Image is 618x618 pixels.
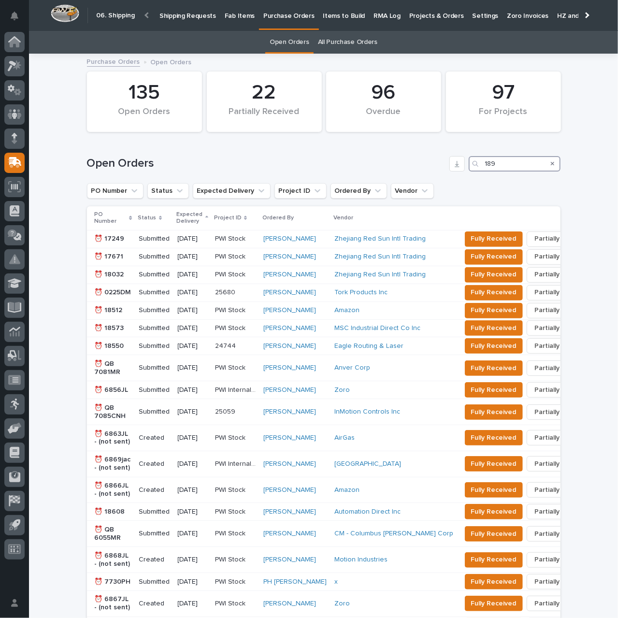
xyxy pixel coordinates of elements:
span: Fully Received [471,406,517,418]
tr: ⏰ 7730PHSubmitted[DATE]PWI StockPWI Stock PH [PERSON_NAME] x Fully ReceivedPartially Received [87,573,615,590]
p: PWI Internal Use [215,384,258,394]
a: [PERSON_NAME] [263,408,316,416]
p: Status [138,213,157,223]
tr: ⏰ 6868JL - (not sent)Created[DATE]PWI StockPWI Stock [PERSON_NAME] Motion Industries Fully Receiv... [87,547,615,573]
p: [DATE] [178,600,207,608]
p: PWI Stock [215,322,247,332]
p: ⏰ 18032 [95,271,131,279]
span: Partially Received [535,554,591,565]
span: Fully Received [471,251,517,262]
a: Automation Direct Inc [334,508,401,516]
button: Fully Received [465,338,523,354]
img: Workspace Logo [51,4,79,22]
p: Ordered By [262,213,294,223]
button: Partially Received [527,404,600,420]
button: Fully Received [465,430,523,446]
span: Fully Received [471,506,517,517]
p: [DATE] [178,408,207,416]
span: Fully Received [471,458,517,470]
span: Partially Received [535,598,591,609]
a: [PERSON_NAME] [263,530,316,538]
a: [PERSON_NAME] [263,235,316,243]
span: Fully Received [471,287,517,298]
a: InMotion Controls Inc [334,408,400,416]
span: Fully Received [471,233,517,244]
button: Fully Received [465,382,523,398]
tr: ⏰ 6866JL - (not sent)Created[DATE]PWI StockPWI Stock [PERSON_NAME] Amazon Fully ReceivedPartially... [87,477,615,503]
button: Fully Received [465,267,523,283]
tr: ⏰ 6856JLSubmitted[DATE]PWI Internal UsePWI Internal Use [PERSON_NAME] Zoro Fully ReceivedPartiall... [87,381,615,399]
a: [PERSON_NAME] [263,288,316,297]
p: [DATE] [178,530,207,538]
button: Partially Received [527,360,600,376]
a: AirGas [334,434,355,442]
p: 25059 [215,406,237,416]
span: Fully Received [471,576,517,588]
a: All Purchase Orders [318,31,377,54]
tr: ⏰ 0225DMSubmitted[DATE]2568025680 [PERSON_NAME] Tork Products Inc Fully ReceivedPartially Received [87,284,615,302]
span: Fully Received [471,554,517,565]
span: Partially Received [535,340,591,352]
p: ⏰ QB 7081MR [95,360,131,376]
p: ⏰ 18608 [95,508,131,516]
button: Partially Received [527,456,600,472]
p: PWI Stock [215,484,247,494]
span: Partially Received [535,432,591,444]
a: x [334,578,338,586]
p: ⏰ 0225DM [95,288,131,297]
a: [GEOGRAPHIC_DATA] [334,460,401,468]
p: ⏰ 17671 [95,253,131,261]
p: PWI Stock [215,251,247,261]
tr: ⏰ 6869jac - (not sent)Created[DATE]PWI Internal UsePWI Internal Use [PERSON_NAME] [GEOGRAPHIC_DAT... [87,451,615,477]
span: Partially Received [535,458,591,470]
p: PWI Stock [215,554,247,564]
tr: ⏰ 6867JL - (not sent)Created[DATE]PWI StockPWI Stock [PERSON_NAME] Zoro Fully ReceivedPartially R... [87,590,615,617]
span: Partially Received [535,304,591,316]
a: [PERSON_NAME] [263,434,316,442]
a: [PERSON_NAME] [263,306,316,315]
span: Partially Received [535,362,591,374]
button: Partially Received [527,504,600,519]
button: Fully Received [465,285,523,301]
p: Submitted [139,364,170,372]
span: Fully Received [471,528,517,540]
span: Partially Received [535,506,591,517]
button: Partially Received [527,338,600,354]
p: Created [139,434,170,442]
button: Partially Received [527,303,600,318]
p: Created [139,600,170,608]
span: Partially Received [535,251,591,262]
a: [PERSON_NAME] [263,460,316,468]
span: Partially Received [535,384,591,396]
button: Fully Received [465,482,523,498]
span: Partially Received [535,233,591,244]
button: Partially Received [527,552,600,568]
span: Partially Received [535,484,591,496]
button: Fully Received [465,360,523,376]
button: Fully Received [465,404,523,420]
p: [DATE] [178,271,207,279]
p: ⏰ QB 7085CNH [95,404,131,420]
p: [DATE] [178,486,207,494]
tr: ⏰ 18608Submitted[DATE]PWI StockPWI Stock [PERSON_NAME] Automation Direct Inc Fully ReceivedPartia... [87,503,615,521]
p: ⏰ 6867JL - (not sent) [95,595,131,612]
a: [PERSON_NAME] [263,271,316,279]
span: Partially Received [535,528,591,540]
span: Partially Received [535,576,591,588]
p: ⏰ 6863JL - (not sent) [95,430,131,446]
p: 24744 [215,340,238,350]
tr: ⏰ 18512Submitted[DATE]PWI StockPWI Stock [PERSON_NAME] Amazon Fully ReceivedPartially Received [87,302,615,319]
a: Zhejiang Red Sun Intl Trading [334,253,426,261]
span: Partially Received [535,322,591,334]
h2: 06. Shipping [96,12,135,20]
button: PO Number [87,183,144,199]
a: Motion Industries [334,556,388,564]
button: Ordered By [331,183,387,199]
button: Fully Received [465,456,523,472]
p: ⏰ 7730PH [95,578,131,586]
p: Created [139,460,170,468]
button: Notifications [4,6,25,26]
span: Fully Received [471,598,517,609]
div: 96 [343,81,425,105]
a: [PERSON_NAME] [263,486,316,494]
